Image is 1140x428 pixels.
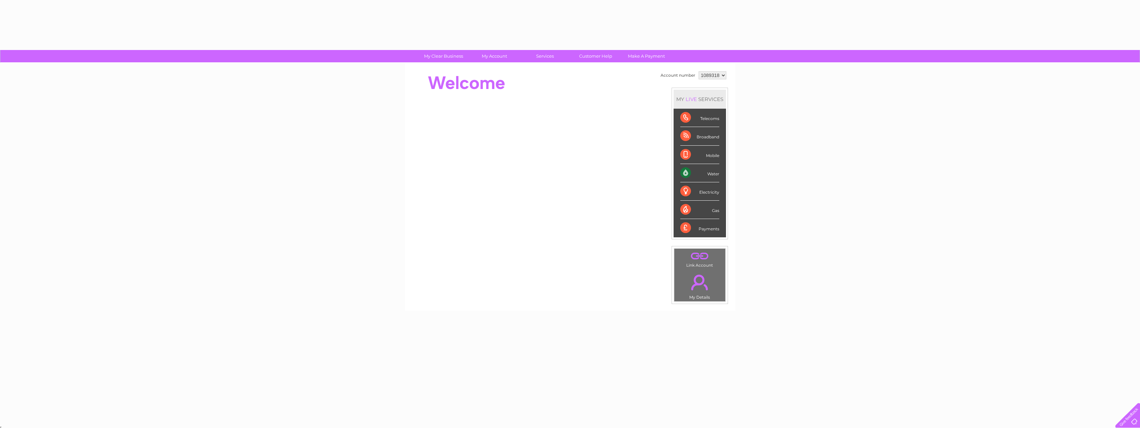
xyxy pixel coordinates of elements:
[680,219,719,237] div: Payments
[680,164,719,182] div: Water
[680,201,719,219] div: Gas
[517,50,573,62] a: Services
[676,271,724,294] a: .
[659,70,697,81] td: Account number
[568,50,623,62] a: Customer Help
[674,269,726,302] td: My Details
[674,248,726,269] td: Link Account
[680,127,719,145] div: Broadband
[467,50,522,62] a: My Account
[674,90,726,109] div: MY SERVICES
[676,250,724,262] a: .
[684,96,698,102] div: LIVE
[619,50,674,62] a: Make A Payment
[680,109,719,127] div: Telecoms
[680,182,719,201] div: Electricity
[680,146,719,164] div: Mobile
[416,50,471,62] a: My Clear Business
